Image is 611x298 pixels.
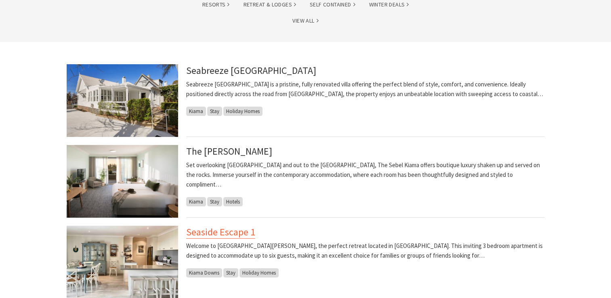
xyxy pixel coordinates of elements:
[186,226,255,239] a: Seaside Escape 1
[223,107,262,116] span: Holiday Homes
[186,241,545,260] p: Welcome to [GEOGRAPHIC_DATA][PERSON_NAME], the perfect retreat located in [GEOGRAPHIC_DATA]. This...
[207,197,222,206] span: Stay
[186,268,222,277] span: Kiama Downs
[186,80,545,99] p: Seabreeze [GEOGRAPHIC_DATA] is a pristine, fully renovated villa offering the perfect blend of st...
[186,145,272,157] a: The [PERSON_NAME]
[67,145,178,218] img: Deluxe Balcony Room
[186,107,206,116] span: Kiama
[292,16,318,25] a: View All
[239,268,279,277] span: Holiday Homes
[186,197,206,206] span: Kiama
[186,160,545,189] p: Set overlooking [GEOGRAPHIC_DATA] and out to the [GEOGRAPHIC_DATA], The Sebel Kiama offers boutiq...
[186,64,316,77] a: Seabreeze [GEOGRAPHIC_DATA]
[223,197,243,206] span: Hotels
[223,268,238,277] span: Stay
[207,107,222,116] span: Stay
